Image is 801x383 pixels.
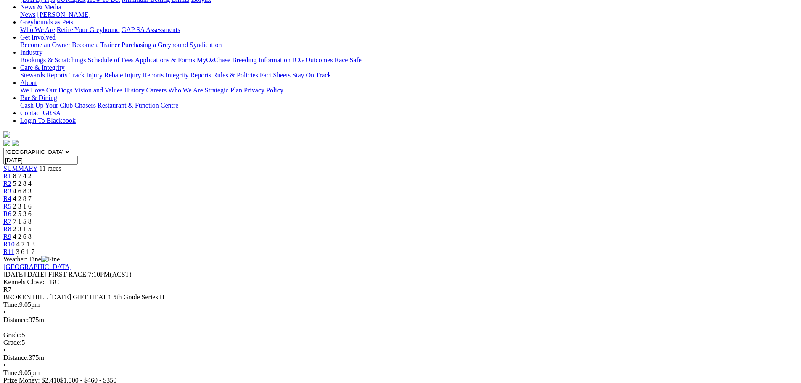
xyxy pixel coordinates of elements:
span: Grade: [3,331,22,338]
a: Schedule of Fees [87,56,133,63]
a: Chasers Restaurant & Function Centre [74,102,178,109]
a: Track Injury Rebate [69,71,123,79]
a: News [20,11,35,18]
span: • [3,346,6,354]
a: [PERSON_NAME] [37,11,90,18]
div: 9:05pm [3,301,798,309]
span: Grade: [3,339,22,346]
a: Careers [146,87,167,94]
div: News & Media [20,11,798,18]
span: 7:10PM(ACST) [48,271,132,278]
a: Purchasing a Greyhound [122,41,188,48]
a: SUMMARY [3,165,37,172]
a: R2 [3,180,11,187]
a: Breeding Information [232,56,291,63]
div: Industry [20,56,798,64]
span: 2 3 1 6 [13,203,32,210]
span: FIRST RACE: [48,271,88,278]
div: 9:05pm [3,369,798,377]
a: Strategic Plan [205,87,242,94]
span: 11 races [39,165,61,172]
a: Contact GRSA [20,109,61,116]
a: Injury Reports [124,71,164,79]
a: Become an Owner [20,41,70,48]
a: About [20,79,37,86]
a: Syndication [190,41,222,48]
a: R11 [3,248,14,255]
a: Become a Trainer [72,41,120,48]
span: Weather: Fine [3,256,60,263]
a: R7 [3,218,11,225]
span: 5 2 8 4 [13,180,32,187]
a: MyOzChase [197,56,230,63]
a: Who We Are [20,26,55,33]
div: 375m [3,354,798,362]
a: Fact Sheets [260,71,291,79]
span: R10 [3,240,15,248]
a: Privacy Policy [244,87,283,94]
a: ICG Outcomes [292,56,333,63]
a: Vision and Values [74,87,122,94]
a: Bar & Dining [20,94,57,101]
a: History [124,87,144,94]
a: Rules & Policies [213,71,258,79]
a: R5 [3,203,11,210]
div: Get Involved [20,41,798,49]
a: Stewards Reports [20,71,67,79]
div: 375m [3,316,798,324]
span: 2 5 3 6 [13,210,32,217]
span: [DATE] [3,271,47,278]
span: 4 7 1 3 [16,240,35,248]
a: R4 [3,195,11,202]
img: logo-grsa-white.png [3,131,10,138]
a: Applications & Forms [135,56,195,63]
a: Greyhounds as Pets [20,18,73,26]
a: Care & Integrity [20,64,65,71]
a: GAP SA Assessments [122,26,180,33]
span: 2 3 1 5 [13,225,32,232]
span: 4 2 8 7 [13,195,32,202]
span: 4 2 6 8 [13,233,32,240]
a: Industry [20,49,42,56]
div: 5 [3,339,798,346]
div: Kennels Close: TBC [3,278,798,286]
span: 8 7 4 2 [13,172,32,180]
a: Integrity Reports [165,71,211,79]
span: 7 1 5 8 [13,218,32,225]
a: R1 [3,172,11,180]
span: Distance: [3,354,29,361]
a: Who We Are [168,87,203,94]
span: [DATE] [3,271,25,278]
span: 4 6 8 3 [13,188,32,195]
a: R6 [3,210,11,217]
a: Get Involved [20,34,56,41]
a: R3 [3,188,11,195]
a: Cash Up Your Club [20,102,73,109]
a: [GEOGRAPHIC_DATA] [3,263,72,270]
span: • [3,362,6,369]
img: facebook.svg [3,140,10,146]
a: Race Safe [334,56,361,63]
a: R9 [3,233,11,240]
span: Distance: [3,316,29,323]
a: R8 [3,225,11,232]
span: 3 6 1 7 [16,248,34,255]
div: About [20,87,798,94]
a: Bookings & Scratchings [20,56,86,63]
div: Care & Integrity [20,71,798,79]
div: Greyhounds as Pets [20,26,798,34]
img: twitter.svg [12,140,19,146]
span: Time: [3,301,19,308]
a: Login To Blackbook [20,117,76,124]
